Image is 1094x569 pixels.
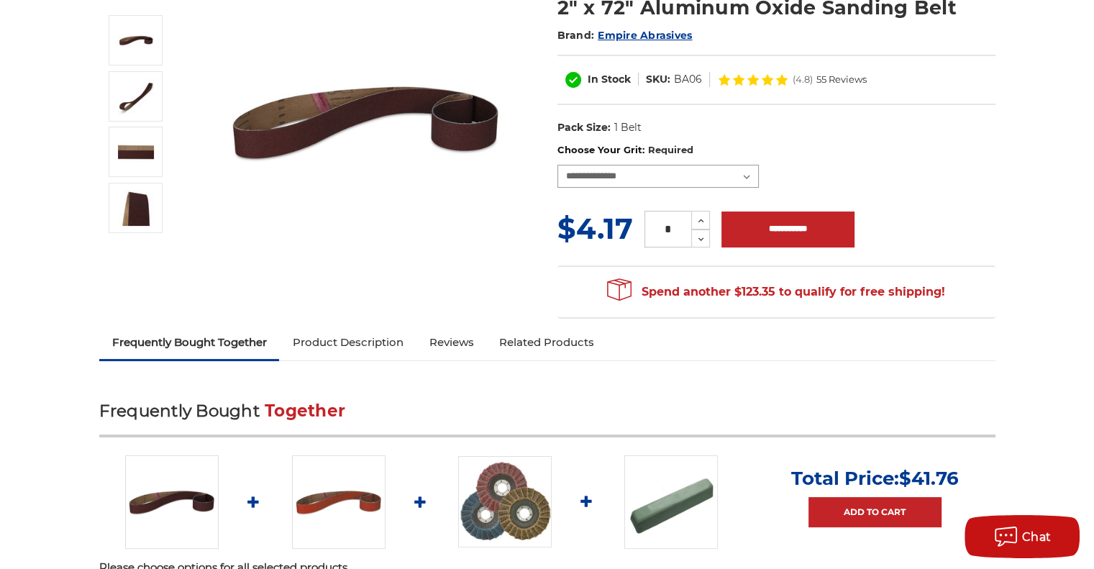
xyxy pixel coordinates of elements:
span: $41.76 [899,467,959,490]
img: 2" x 72" Aluminum Oxide Sanding Belt [118,78,154,114]
img: 2" x 72" - Aluminum Oxide Sanding Belt [118,190,154,226]
span: 55 Reviews [816,75,867,84]
a: Related Products [486,327,607,358]
dd: 1 Belt [614,120,641,135]
a: Empire Abrasives [598,29,692,42]
span: $4.17 [557,211,633,246]
dt: Pack Size: [557,120,611,135]
span: Chat [1022,530,1052,544]
span: Spend another $123.35 to qualify for free shipping! [607,285,945,299]
label: Choose Your Grit: [557,143,995,158]
span: (4.8) [793,75,813,84]
span: Brand: [557,29,595,42]
a: Reviews [416,327,486,358]
span: Together [265,401,345,421]
dt: SKU: [646,72,670,87]
img: 2" x 72" Aluminum Oxide Pipe Sanding Belt [118,22,154,58]
a: Frequently Bought Together [99,327,280,358]
a: Product Description [279,327,416,358]
p: Total Price: [791,467,959,490]
small: Required [647,144,693,155]
img: 2" x 72" Aluminum Oxide Pipe Sanding Belt [125,455,219,549]
img: 2" x 72" AOX Sanding Belt [118,134,154,170]
a: Add to Cart [808,497,942,527]
span: In Stock [588,73,631,86]
dd: BA06 [674,72,702,87]
button: Chat [965,515,1080,558]
span: Frequently Bought [99,401,260,421]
